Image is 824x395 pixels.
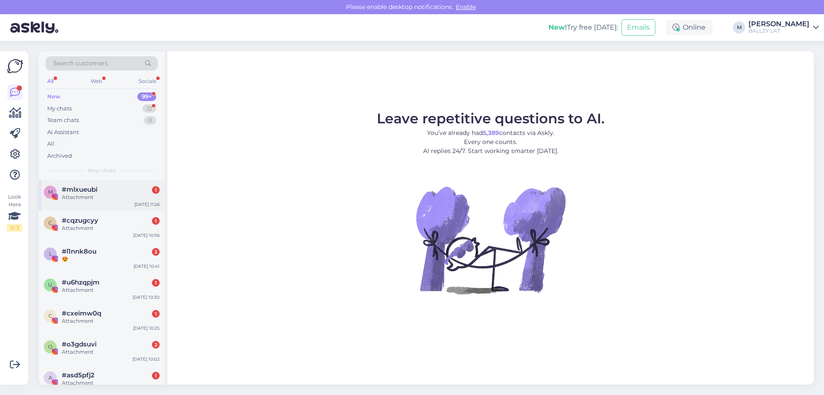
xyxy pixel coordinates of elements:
span: m [48,189,53,195]
div: Archived [47,152,72,160]
div: Look Here [7,193,22,232]
div: 1 [152,217,160,225]
div: [DATE] 10:02 [133,356,160,362]
div: Team chats [47,116,79,125]
div: Attachment [62,379,160,387]
div: 1 [152,310,160,318]
p: You’ve already had contacts via Askly. Every one counts. AI replies 24/7. Start working smarter [... [377,129,605,156]
div: All [45,76,55,87]
div: [DATE] 10:56 [133,232,160,239]
span: o [48,343,52,350]
img: No Chat active [413,162,568,317]
span: u [48,282,52,288]
div: M [733,21,745,34]
div: 2 [152,341,160,349]
div: 12 [142,104,156,113]
span: #cqzugcyy [62,217,98,224]
div: 2 / 3 [7,224,22,232]
div: New [47,92,61,101]
button: Emails [621,19,655,36]
div: 1 [152,372,160,380]
div: Attachment [62,286,160,294]
img: Askly Logo [7,58,23,74]
b: 5,389 [483,129,499,137]
span: #cxeimw0q [62,309,101,317]
div: Attachment [62,224,160,232]
div: [DATE] 11:26 [134,201,160,208]
span: Enable [453,3,479,11]
a: [PERSON_NAME]BALLZY LAT [748,21,819,34]
span: a [48,374,52,381]
div: [PERSON_NAME] [748,21,809,28]
span: Leave repetitive questions to AI. [377,110,605,127]
span: #mlxueubi [62,186,97,193]
div: Try free [DATE]: [548,22,618,33]
div: [DATE] 10:30 [133,294,160,300]
div: AI Assistant [47,128,79,137]
span: c [48,220,52,226]
div: [DATE] 10:41 [133,263,160,269]
div: Attachment [62,348,160,356]
div: 2 [152,248,160,256]
div: BALLZY LAT [748,28,809,34]
div: 1 [152,279,160,287]
div: [DATE] 10:25 [133,325,160,331]
div: 0 [144,116,156,125]
div: Web [89,76,104,87]
b: New! [548,23,567,31]
div: 99+ [137,92,156,101]
div: 1 [152,186,160,194]
span: c [48,312,52,319]
div: 😍 [62,255,160,263]
span: #o3gdsuvi [62,340,97,348]
span: #u6hzqpjm [62,279,100,286]
div: Attachment [62,193,160,201]
div: Online [666,20,712,35]
span: Search customers [53,59,108,68]
div: Attachment [62,317,160,325]
span: l [49,251,52,257]
span: #l1nnk8ou [62,248,97,255]
div: Socials [137,76,158,87]
div: All [47,140,55,148]
div: My chats [47,104,72,113]
span: #asd5pfj2 [62,371,94,379]
span: New chats [88,167,115,175]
